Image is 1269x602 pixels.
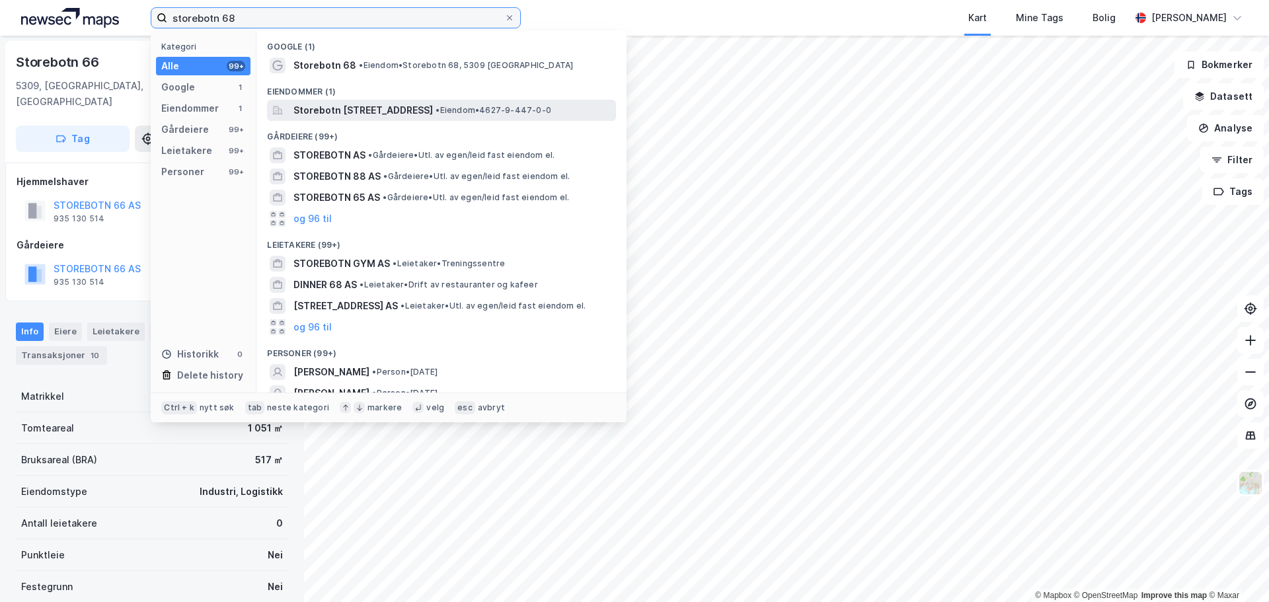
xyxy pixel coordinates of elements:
span: • [360,280,364,289]
div: Google (1) [256,31,627,55]
div: Eiere [49,322,82,341]
span: Storebotn [STREET_ADDRESS] [293,102,433,118]
div: Storebotn 66 [16,52,102,73]
span: Person • [DATE] [372,367,438,377]
span: • [436,105,440,115]
div: Eiendommer (1) [256,76,627,100]
button: Tags [1202,178,1264,205]
div: markere [367,402,402,413]
div: [PERSON_NAME] [1151,10,1227,26]
span: Gårdeiere • Utl. av egen/leid fast eiendom el. [383,171,570,182]
div: Industri, Logistikk [200,484,283,500]
span: Eiendom • Storebotn 68, 5309 [GEOGRAPHIC_DATA] [359,60,573,71]
div: Matrikkel [21,389,64,404]
div: 99+ [227,167,245,177]
span: Storebotn 68 [293,57,356,73]
button: Datasett [1183,83,1264,110]
div: Personer [161,164,204,180]
span: STOREBOTN GYM AS [293,256,390,272]
span: [STREET_ADDRESS] AS [293,298,398,314]
span: STOREBOTN 65 AS [293,190,380,206]
span: Leietaker • Drift av restauranter og kafeer [360,280,537,290]
div: Leietakere [161,143,212,159]
span: Eiendom • 4627-9-447-0-0 [436,105,551,116]
div: Bolig [1093,10,1116,26]
img: logo.a4113a55bc3d86da70a041830d287a7e.svg [21,8,119,28]
div: Festegrunn [21,579,73,595]
span: [PERSON_NAME] [293,364,369,380]
div: Kontrollprogram for chat [1203,539,1269,602]
span: Gårdeiere • Utl. av egen/leid fast eiendom el. [383,192,569,203]
div: avbryt [478,402,505,413]
span: Leietaker • Utl. av egen/leid fast eiendom el. [401,301,586,311]
div: Kart [968,10,987,26]
div: Tomteareal [21,420,74,436]
div: 517 ㎡ [255,452,283,468]
span: • [372,367,376,377]
span: • [401,301,404,311]
span: • [368,150,372,160]
div: tab [245,401,265,414]
span: Gårdeiere • Utl. av egen/leid fast eiendom el. [368,150,555,161]
div: Datasett [150,322,200,341]
input: Søk på adresse, matrikkel, gårdeiere, leietakere eller personer [167,8,504,28]
div: Hjemmelshaver [17,174,288,190]
div: 1 051 ㎡ [248,420,283,436]
span: • [372,388,376,398]
button: Analyse [1187,115,1264,141]
div: 0 [235,349,245,359]
a: OpenStreetMap [1074,591,1138,600]
span: • [383,171,387,181]
div: 99+ [227,124,245,135]
div: Bruksareal (BRA) [21,452,97,468]
div: Leietakere [87,322,145,341]
a: Mapbox [1035,591,1071,600]
span: Leietaker • Treningssentre [393,258,505,269]
span: STOREBOTN AS [293,147,365,163]
span: • [383,192,387,202]
div: Eiendomstype [21,484,87,500]
div: Punktleie [21,547,65,563]
div: esc [455,401,475,414]
div: Nei [268,579,283,595]
div: nytt søk [200,402,235,413]
div: 935 130 514 [54,277,104,287]
div: Mine Tags [1016,10,1063,26]
div: Eiendommer [161,100,219,116]
button: Bokmerker [1174,52,1264,78]
span: • [393,258,397,268]
span: • [359,60,363,70]
div: Gårdeiere [17,237,288,253]
span: [PERSON_NAME] [293,385,369,401]
div: Personer (99+) [256,338,627,361]
div: 0 [276,515,283,531]
div: 10 [88,349,102,362]
div: Alle [161,58,179,74]
button: og 96 til [293,211,332,227]
div: Nei [268,547,283,563]
img: Z [1238,470,1263,496]
div: Transaksjoner [16,346,107,365]
div: Kategori [161,42,250,52]
div: 1 [235,82,245,93]
span: STOREBOTN 88 AS [293,169,381,184]
div: 935 130 514 [54,213,104,224]
div: 5309, [GEOGRAPHIC_DATA], [GEOGRAPHIC_DATA] [16,78,229,110]
div: Gårdeiere [161,122,209,137]
div: Ctrl + k [161,401,197,414]
span: Person • [DATE] [372,388,438,398]
button: og 96 til [293,319,332,335]
div: Delete history [177,367,243,383]
div: Historikk [161,346,219,362]
div: Antall leietakere [21,515,97,531]
div: velg [426,402,444,413]
a: Improve this map [1141,591,1207,600]
div: Info [16,322,44,341]
div: Leietakere (99+) [256,229,627,253]
div: neste kategori [267,402,329,413]
div: 1 [235,103,245,114]
button: Filter [1200,147,1264,173]
div: 99+ [227,145,245,156]
div: Google [161,79,195,95]
iframe: Chat Widget [1203,539,1269,602]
